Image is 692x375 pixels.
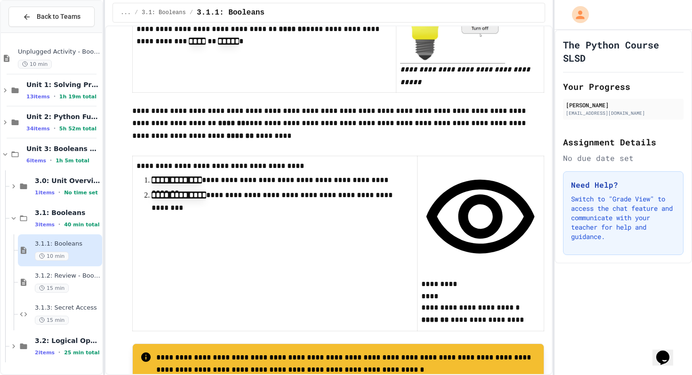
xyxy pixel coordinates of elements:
[142,9,186,16] span: 3.1: Booleans
[571,194,676,241] p: Switch to "Grade View" to access the chat feature and communicate with your teacher for help and ...
[26,126,50,132] span: 34 items
[35,284,69,293] span: 15 min
[56,158,89,164] span: 1h 5m total
[18,60,52,69] span: 10 min
[64,190,98,196] span: No time set
[652,337,683,366] iframe: chat widget
[563,80,684,93] h2: Your Progress
[18,48,100,56] span: Unplugged Activity - Boolean Expressions
[563,136,684,149] h2: Assignment Details
[64,350,99,356] span: 25 min total
[58,221,60,228] span: •
[58,189,60,196] span: •
[571,179,676,191] h3: Need Help?
[26,112,100,121] span: Unit 2: Python Fundamentals
[35,350,55,356] span: 2 items
[26,144,100,153] span: Unit 3: Booleans and Conditionals
[26,158,46,164] span: 6 items
[59,94,97,100] span: 1h 19m total
[197,7,265,18] span: 3.1.1: Booleans
[54,93,56,100] span: •
[563,152,684,164] div: No due date set
[8,7,95,27] button: Back to Teams
[37,12,80,22] span: Back to Teams
[50,157,52,164] span: •
[563,38,684,64] h1: The Python Course SLSD
[35,336,100,345] span: 3.2: Logical Operators
[562,4,591,25] div: My Account
[190,9,193,16] span: /
[566,110,681,117] div: [EMAIL_ADDRESS][DOMAIN_NAME]
[35,316,69,325] span: 15 min
[26,94,50,100] span: 13 items
[566,101,681,109] div: [PERSON_NAME]
[121,9,131,16] span: ...
[35,190,55,196] span: 1 items
[35,240,100,248] span: 3.1.1: Booleans
[35,272,100,280] span: 3.1.2: Review - Booleans
[35,208,100,217] span: 3.1: Booleans
[64,222,99,228] span: 40 min total
[58,349,60,356] span: •
[26,80,100,89] span: Unit 1: Solving Problems in Computer Science
[54,125,56,132] span: •
[35,252,69,261] span: 10 min
[35,222,55,228] span: 3 items
[59,126,97,132] span: 5h 52m total
[35,176,100,185] span: 3.0: Unit Overview
[35,304,100,312] span: 3.1.3: Secret Access
[135,9,138,16] span: /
